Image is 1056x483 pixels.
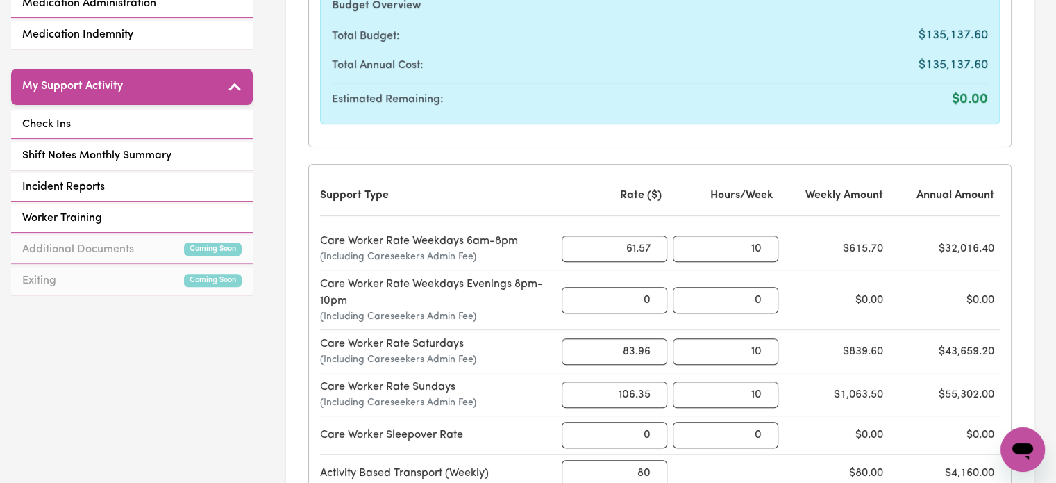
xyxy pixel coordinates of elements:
button: My Support Activity [11,69,253,105]
span: (Including Careseekers Admin Fee) [320,352,545,367]
span: Additional Documents [22,241,134,258]
a: Additional DocumentsComing Soon [11,236,253,264]
div: $55,302.00 [894,386,1000,403]
span: $135,137.60 [919,56,988,74]
span: (Including Careseekers Admin Fee) [320,249,545,264]
div: $80.00 [784,465,889,482]
div: $839.60 [784,343,889,360]
a: ExitingComing Soon [11,267,253,295]
div: Care Worker Rate Sundays [320,379,556,410]
div: Hours/Week [673,187,778,204]
a: Medication Indemnity [11,21,253,49]
span: Shift Notes Monthly Summary [22,147,171,164]
span: (Including Careseekers Admin Fee) [320,395,545,410]
a: Check Ins [11,110,253,139]
iframe: Button to launch messaging window [1000,427,1045,472]
span: Incident Reports [22,179,105,195]
span: Check Ins [22,116,71,133]
a: Worker Training [11,204,253,233]
div: Care Worker Rate Weekdays 6am-8pm [320,233,556,264]
div: Care Worker Rate Saturdays [320,336,556,367]
div: $0.00 [784,292,889,309]
span: Worker Training [22,210,102,227]
small: Coming Soon [184,243,242,256]
div: $4,160.00 [894,465,1000,482]
div: Care Worker Sleepover Rate [320,427,556,443]
div: Care Worker Rate Weekdays Evenings 8pm-10pm [320,276,556,324]
span: Exiting [22,272,56,289]
div: Rate ($) [562,187,667,204]
div: Activity Based Transport (Weekly) [320,465,556,482]
div: $0.00 [894,427,1000,443]
h5: My Support Activity [22,80,123,93]
span: $0.00 [952,89,988,110]
div: $1,063.50 [784,386,889,403]
div: Annual Amount [894,187,1000,204]
small: Coming Soon [184,274,242,287]
span: Total Annual Cost: [332,57,423,74]
span: $135,137.60 [919,26,988,44]
span: (Including Careseekers Admin Fee) [320,309,545,324]
div: Support Type [320,187,556,204]
div: $615.70 [784,240,889,257]
span: Total Budget: [332,28,399,44]
a: Incident Reports [11,173,253,202]
div: $32,016.40 [894,240,1000,257]
a: Shift Notes Monthly Summary [11,142,253,170]
div: $0.00 [784,427,889,443]
span: Estimated Remaining: [332,91,443,108]
span: Medication Indemnity [22,26,133,43]
div: $0.00 [894,292,1000,309]
div: $43,659.20 [894,343,1000,360]
div: Weekly Amount [784,187,889,204]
